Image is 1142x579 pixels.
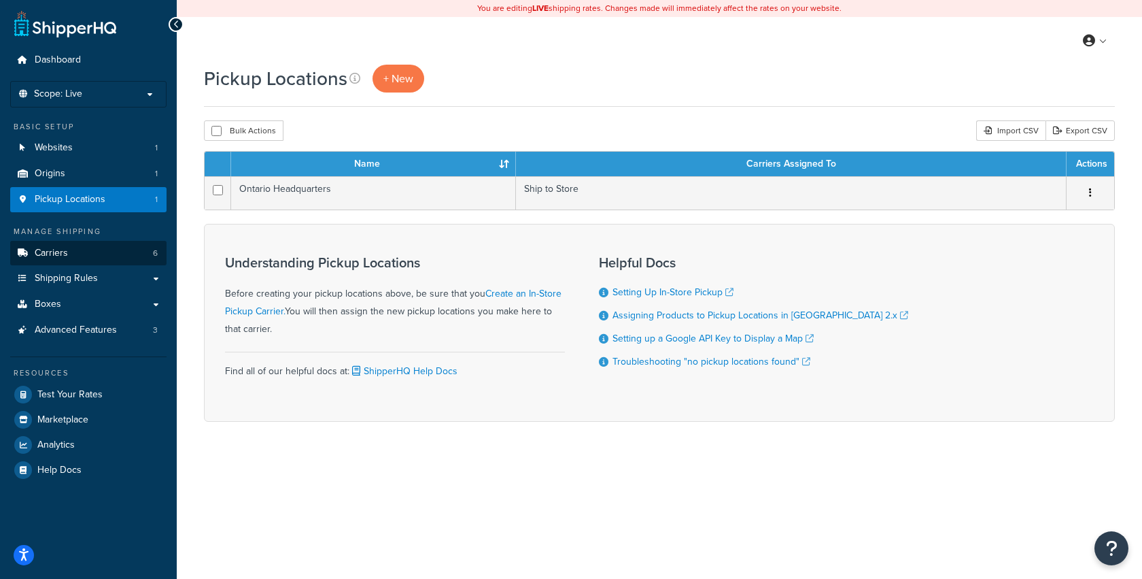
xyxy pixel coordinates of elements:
li: Carriers [10,241,167,266]
a: Origins 1 [10,161,167,186]
h3: Understanding Pickup Locations [225,255,565,270]
a: Assigning Products to Pickup Locations in [GEOGRAPHIC_DATA] 2.x [612,308,908,322]
button: Open Resource Center [1094,531,1128,565]
li: Pickup Locations [10,187,167,212]
a: ShipperHQ Help Docs [349,364,457,378]
a: Boxes [10,292,167,317]
a: Carriers 6 [10,241,167,266]
div: Before creating your pickup locations above, be sure that you You will then assign the new pickup... [225,255,565,338]
span: Marketplace [37,414,88,426]
div: Basic Setup [10,121,167,133]
button: Bulk Actions [204,120,283,141]
a: Setting Up In-Store Pickup [612,285,733,299]
a: Test Your Rates [10,382,167,407]
span: Analytics [37,440,75,451]
th: Name : activate to sort column ascending [231,152,516,176]
div: Manage Shipping [10,226,167,237]
li: Websites [10,135,167,161]
span: Shipping Rules [35,273,98,284]
a: + New [373,65,424,93]
span: + New [383,71,413,86]
a: Help Docs [10,458,167,482]
span: 1 [155,142,158,154]
td: Ontario Headquarters [231,176,516,210]
span: 3 [153,325,158,336]
th: Carriers Assigned To [516,152,1067,176]
a: Shipping Rules [10,266,167,291]
li: Advanced Features [10,318,167,343]
th: Actions [1067,152,1114,176]
div: Find all of our helpful docs at: [225,352,565,380]
h3: Helpful Docs [599,255,908,270]
b: LIVE [532,2,549,14]
a: Export CSV [1045,120,1115,141]
a: Advanced Features 3 [10,318,167,343]
span: Websites [35,142,73,154]
a: Setting up a Google API Key to Display a Map [612,331,814,346]
h1: Pickup Locations [204,65,347,92]
span: 1 [155,168,158,180]
span: Dashboard [35,54,81,66]
a: Pickup Locations 1 [10,187,167,212]
a: Dashboard [10,48,167,73]
span: Scope: Live [34,88,82,100]
span: Origins [35,168,65,180]
span: 1 [155,194,158,205]
a: Analytics [10,433,167,457]
span: Help Docs [37,465,82,476]
span: Pickup Locations [35,194,105,205]
span: Boxes [35,299,61,310]
a: ShipperHQ Home [14,10,116,37]
div: Import CSV [976,120,1045,141]
a: Troubleshooting "no pickup locations found" [612,354,810,369]
span: Test Your Rates [37,389,103,401]
li: Origins [10,161,167,186]
a: Marketplace [10,408,167,432]
span: Advanced Features [35,325,117,336]
span: Carriers [35,248,68,259]
span: 6 [153,248,158,259]
td: Ship to Store [516,176,1067,210]
a: Websites 1 [10,135,167,161]
div: Resources [10,367,167,379]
